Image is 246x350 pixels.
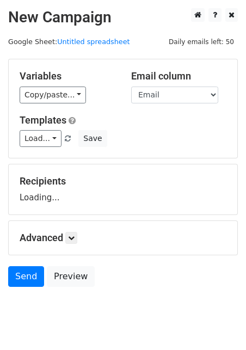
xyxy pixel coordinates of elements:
[165,38,238,46] a: Daily emails left: 50
[20,70,115,82] h5: Variables
[8,266,44,287] a: Send
[78,130,107,147] button: Save
[20,175,226,187] h5: Recipients
[8,38,130,46] small: Google Sheet:
[20,175,226,204] div: Loading...
[20,87,86,103] a: Copy/paste...
[47,266,95,287] a: Preview
[8,8,238,27] h2: New Campaign
[20,114,66,126] a: Templates
[165,36,238,48] span: Daily emails left: 50
[20,130,61,147] a: Load...
[131,70,226,82] h5: Email column
[57,38,130,46] a: Untitled spreadsheet
[20,232,226,244] h5: Advanced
